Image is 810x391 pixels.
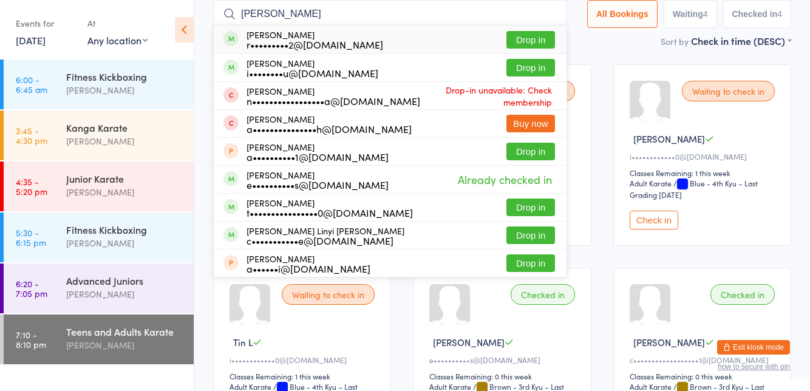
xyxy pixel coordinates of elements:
[429,355,578,365] div: e••••••••••s@[DOMAIN_NAME]
[16,126,47,145] time: 3:45 - 4:30 pm
[247,124,412,134] div: a•••••••••••••••h@[DOMAIN_NAME]
[633,132,705,145] span: [PERSON_NAME]
[703,9,708,19] div: 4
[230,355,378,365] div: i••••••••••••0@[DOMAIN_NAME]
[4,212,194,262] a: 5:30 -6:15 pmFitness Kickboxing[PERSON_NAME]
[682,81,775,101] div: Waiting to check in
[247,86,420,106] div: [PERSON_NAME]
[247,180,389,189] div: e••••••••••s@[DOMAIN_NAME]
[506,59,555,76] button: Drop in
[16,177,47,196] time: 4:35 - 5:20 pm
[4,314,194,364] a: 7:10 -8:10 pmTeens and Adults Karate[PERSON_NAME]
[233,336,253,348] span: Tin L
[230,371,378,381] div: Classes Remaining: 1 this week
[66,338,183,352] div: [PERSON_NAME]
[4,110,194,160] a: 3:45 -4:30 pmKanga Karate[PERSON_NAME]
[4,59,194,109] a: 6:00 -6:45 amFitness Kickboxing[PERSON_NAME]
[247,114,412,134] div: [PERSON_NAME]
[506,115,555,132] button: Buy now
[630,178,672,188] div: Adult Karate
[66,223,183,236] div: Fitness Kickboxing
[66,185,183,199] div: [PERSON_NAME]
[717,340,790,355] button: Exit kiosk mode
[16,33,46,47] a: [DATE]
[710,284,775,305] div: Checked in
[777,9,782,19] div: 4
[633,336,705,348] span: [PERSON_NAME]
[247,254,370,273] div: [PERSON_NAME]
[87,13,148,33] div: At
[247,263,370,273] div: a••••••i@[DOMAIN_NAME]
[247,58,378,78] div: [PERSON_NAME]
[420,81,555,111] span: Drop-in unavailable: Check membership
[66,83,183,97] div: [PERSON_NAME]
[506,226,555,244] button: Drop in
[247,208,413,217] div: t••••••••••••••••0@[DOMAIN_NAME]
[16,13,75,33] div: Events for
[630,178,758,200] span: / Blue - 4th Kyu – Last Grading [DATE]
[506,254,555,272] button: Drop in
[630,355,778,365] div: c••••••••••••••••••1@[DOMAIN_NAME]
[247,170,389,189] div: [PERSON_NAME]
[66,325,183,338] div: Teens and Adults Karate
[433,336,505,348] span: [PERSON_NAME]
[247,236,404,245] div: c•••••••••••e@[DOMAIN_NAME]
[247,39,383,49] div: r•••••••••2@[DOMAIN_NAME]
[511,284,575,305] div: Checked in
[66,121,183,134] div: Kanga Karate
[429,371,578,381] div: Classes Remaining: 0 this week
[66,236,183,250] div: [PERSON_NAME]
[16,228,46,247] time: 5:30 - 6:15 pm
[718,362,790,371] button: how to secure with pin
[16,75,47,94] time: 6:00 - 6:45 am
[630,151,778,161] div: i••••••••••••0@[DOMAIN_NAME]
[66,172,183,185] div: Junior Karate
[66,287,183,301] div: [PERSON_NAME]
[506,199,555,216] button: Drop in
[16,279,47,298] time: 6:20 - 7:05 pm
[4,263,194,313] a: 6:20 -7:05 pmAdvanced Juniors[PERSON_NAME]
[247,152,389,161] div: a••••••••••1@[DOMAIN_NAME]
[247,30,383,49] div: [PERSON_NAME]
[66,134,183,148] div: [PERSON_NAME]
[691,34,791,47] div: Check in time (DESC)
[87,33,148,47] div: Any location
[661,35,689,47] label: Sort by
[506,31,555,49] button: Drop in
[66,274,183,287] div: Advanced Juniors
[282,284,375,305] div: Waiting to check in
[630,211,678,229] button: Check in
[4,161,194,211] a: 4:35 -5:20 pmJunior Karate[PERSON_NAME]
[630,371,778,381] div: Classes Remaining: 0 this week
[247,226,404,245] div: [PERSON_NAME] Linyi [PERSON_NAME]
[247,96,420,106] div: n•••••••••••••••••a@[DOMAIN_NAME]
[630,168,778,178] div: Classes Remaining: 1 this week
[247,142,389,161] div: [PERSON_NAME]
[66,70,183,83] div: Fitness Kickboxing
[455,169,555,190] span: Already checked in
[506,143,555,160] button: Drop in
[247,68,378,78] div: i••••••••u@[DOMAIN_NAME]
[16,330,46,349] time: 7:10 - 8:10 pm
[247,198,413,217] div: [PERSON_NAME]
